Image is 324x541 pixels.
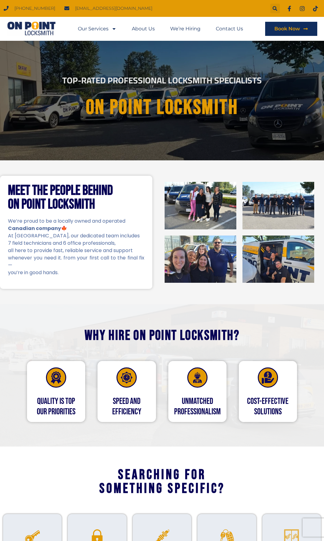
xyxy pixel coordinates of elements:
[242,236,314,283] img: On Point Locksmith Port Coquitlam, BC 4
[8,254,144,269] p: whenever you need it. from your first call to the final fix —
[165,182,236,229] img: On Point Locksmith Port Coquitlam, BC 1
[239,396,297,417] h4: COST-EFFECTIVE SOLUTIONS
[6,96,318,119] h1: On point Locksmith
[8,247,144,254] p: all here to provide fast, reliable service and support
[3,329,321,343] h2: Why hire On Point Locksmith?
[165,236,236,283] img: On Point Locksmith Port Coquitlam, BC 3
[78,22,116,36] a: Our Services
[242,182,314,229] img: On Point Locksmith Port Coquitlam, BC 2
[270,4,280,13] div: Search
[8,225,61,232] strong: Canadian company
[132,22,155,36] a: About Us
[13,4,55,13] span: [PHONE_NUMBER]
[8,217,144,225] p: We’re proud to be a locally owned and operated
[170,22,200,36] a: We’re Hiring
[27,396,85,417] h4: QUALITY IS TOP OUR PRIORITIES
[74,4,152,13] span: [EMAIL_ADDRESS][DOMAIN_NAME]
[169,396,226,417] h4: UNMATCHED PROFESSIONALISM
[216,22,243,36] a: Contact Us
[98,396,155,417] h4: SPEED and EFFICIENCY
[8,269,144,276] p: you’re in good hands.
[8,184,144,211] h2: Meet the People Behind On Point Locksmith
[78,22,243,36] nav: Menu
[8,225,144,240] p: 🍁 At [GEOGRAPHIC_DATA], our dedicated team includes
[8,240,144,247] p: 7 field technicians and 6 office professionals,
[265,22,317,36] a: Book Now
[1,76,323,85] h2: Top-Rated Professional Locksmith Specialists
[274,26,300,31] span: Book Now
